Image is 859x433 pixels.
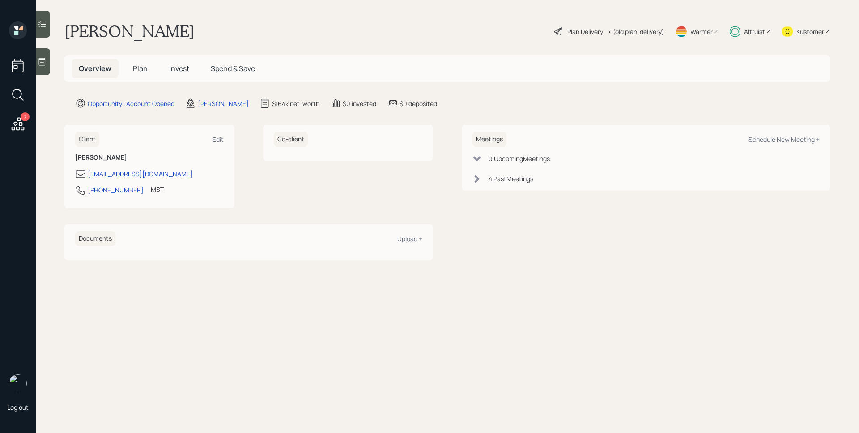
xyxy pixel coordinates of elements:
[748,135,820,144] div: Schedule New Meeting +
[75,231,115,246] h6: Documents
[9,374,27,392] img: james-distasi-headshot.png
[272,99,319,108] div: $164k net-worth
[489,154,550,163] div: 0 Upcoming Meeting s
[213,135,224,144] div: Edit
[744,27,765,36] div: Altruist
[75,154,224,161] h6: [PERSON_NAME]
[397,234,422,243] div: Upload +
[151,185,164,194] div: MST
[198,99,249,108] div: [PERSON_NAME]
[211,64,255,73] span: Spend & Save
[88,99,174,108] div: Opportunity · Account Opened
[343,99,376,108] div: $0 invested
[133,64,148,73] span: Plan
[274,132,308,147] h6: Co-client
[169,64,189,73] span: Invest
[88,169,193,178] div: [EMAIL_ADDRESS][DOMAIN_NAME]
[690,27,713,36] div: Warmer
[79,64,111,73] span: Overview
[7,403,29,412] div: Log out
[489,174,533,183] div: 4 Past Meeting s
[400,99,437,108] div: $0 deposited
[88,185,144,195] div: [PHONE_NUMBER]
[21,112,30,121] div: 7
[567,27,603,36] div: Plan Delivery
[64,21,195,41] h1: [PERSON_NAME]
[472,132,506,147] h6: Meetings
[796,27,824,36] div: Kustomer
[75,132,99,147] h6: Client
[608,27,664,36] div: • (old plan-delivery)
